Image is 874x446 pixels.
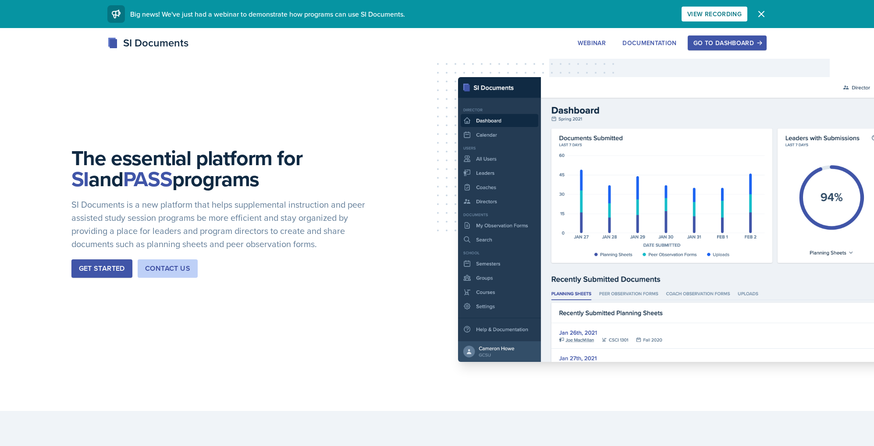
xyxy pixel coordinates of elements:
[617,35,682,50] button: Documentation
[138,259,198,278] button: Contact Us
[130,9,405,19] span: Big news! We've just had a webinar to demonstrate how programs can use SI Documents.
[79,263,125,274] div: Get Started
[682,7,747,21] button: View Recording
[687,11,742,18] div: View Recording
[693,39,761,46] div: Go to Dashboard
[71,259,132,278] button: Get Started
[145,263,190,274] div: Contact Us
[578,39,606,46] div: Webinar
[688,35,767,50] button: Go to Dashboard
[572,35,611,50] button: Webinar
[107,35,188,51] div: SI Documents
[622,39,677,46] div: Documentation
